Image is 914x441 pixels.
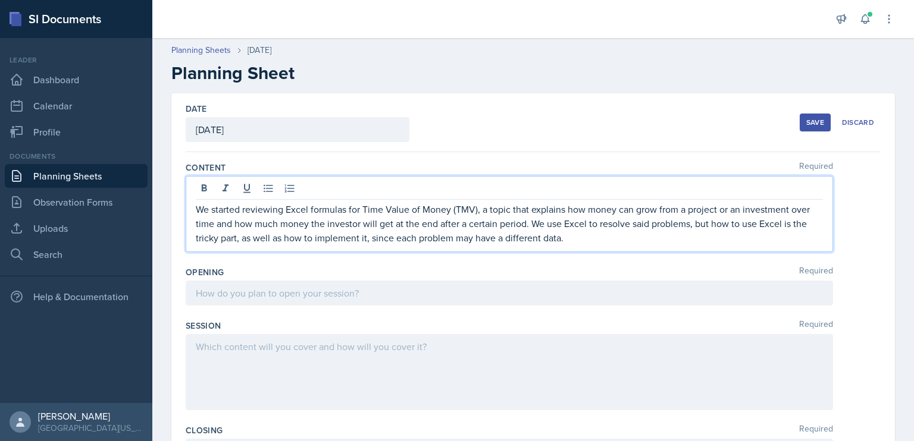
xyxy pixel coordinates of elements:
div: Save [806,118,824,127]
label: Content [186,162,226,174]
a: Profile [5,120,148,144]
button: Save [800,114,831,131]
span: Required [799,266,833,278]
a: Dashboard [5,68,148,92]
label: Closing [186,424,223,436]
div: Help & Documentation [5,285,148,308]
div: [PERSON_NAME] [38,410,143,422]
label: Session [186,320,221,332]
button: Discard [835,114,881,131]
div: Documents [5,151,148,162]
p: We started reviewing Excel formulas for Time Value of Money (TMV), a topic that explains how mone... [196,202,823,245]
a: Calendar [5,94,148,118]
label: Opening [186,266,224,278]
span: Required [799,320,833,332]
div: Leader [5,55,148,65]
a: Search [5,242,148,266]
a: Planning Sheets [5,164,148,188]
span: Required [799,424,833,436]
label: Date [186,103,206,115]
a: Planning Sheets [171,44,231,56]
div: Discard [842,118,874,127]
a: Uploads [5,216,148,240]
h2: Planning Sheet [171,62,895,84]
span: Required [799,162,833,174]
a: Observation Forms [5,190,148,214]
div: [GEOGRAPHIC_DATA][US_STATE] [38,422,143,434]
div: [DATE] [248,44,271,56]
